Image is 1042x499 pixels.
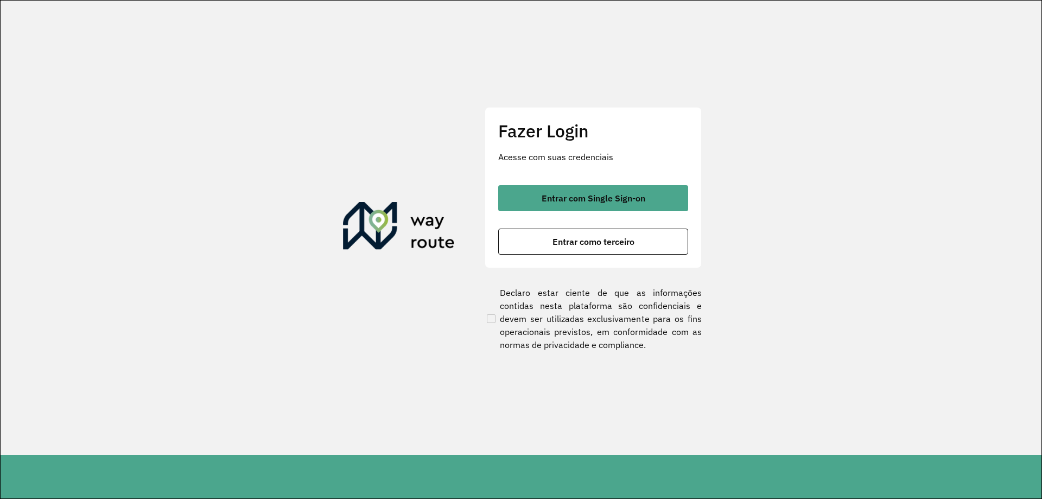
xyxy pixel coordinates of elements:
img: Roteirizador AmbevTech [343,202,455,254]
label: Declaro estar ciente de que as informações contidas nesta plataforma são confidenciais e devem se... [485,286,702,351]
h2: Fazer Login [498,121,688,141]
p: Acesse com suas credenciais [498,150,688,163]
button: button [498,185,688,211]
span: Entrar como terceiro [552,237,634,246]
span: Entrar com Single Sign-on [542,194,645,203]
button: button [498,229,688,255]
